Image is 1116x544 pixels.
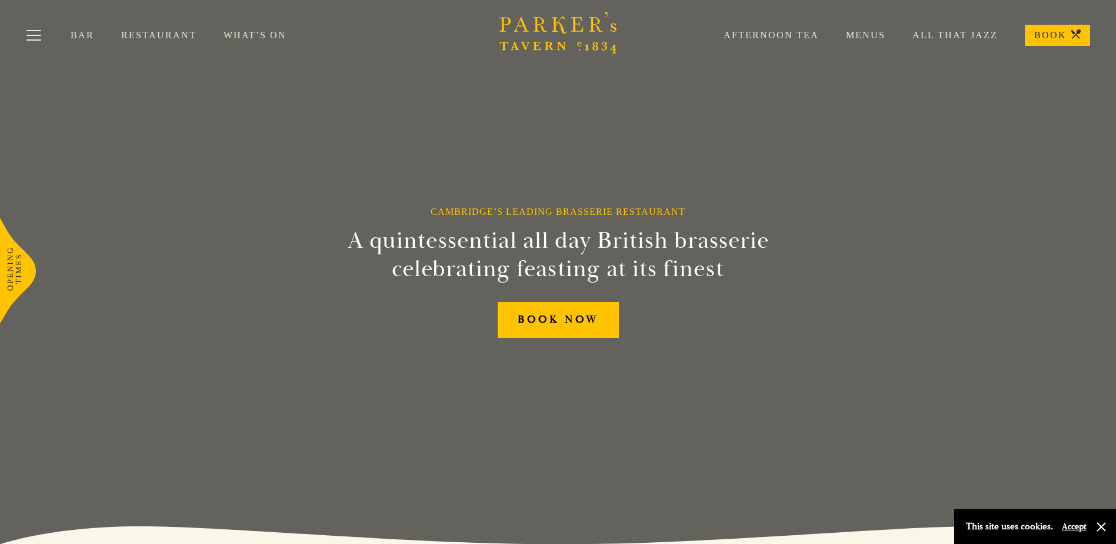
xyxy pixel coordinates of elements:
button: Close and accept [1095,521,1107,533]
h1: Cambridge’s Leading Brasserie Restaurant [431,206,685,217]
button: Accept [1062,521,1087,532]
p: This site uses cookies. [966,518,1053,535]
h2: A quintessential all day British brasserie celebrating feasting at its finest [290,227,827,283]
a: BOOK NOW [498,302,619,338]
